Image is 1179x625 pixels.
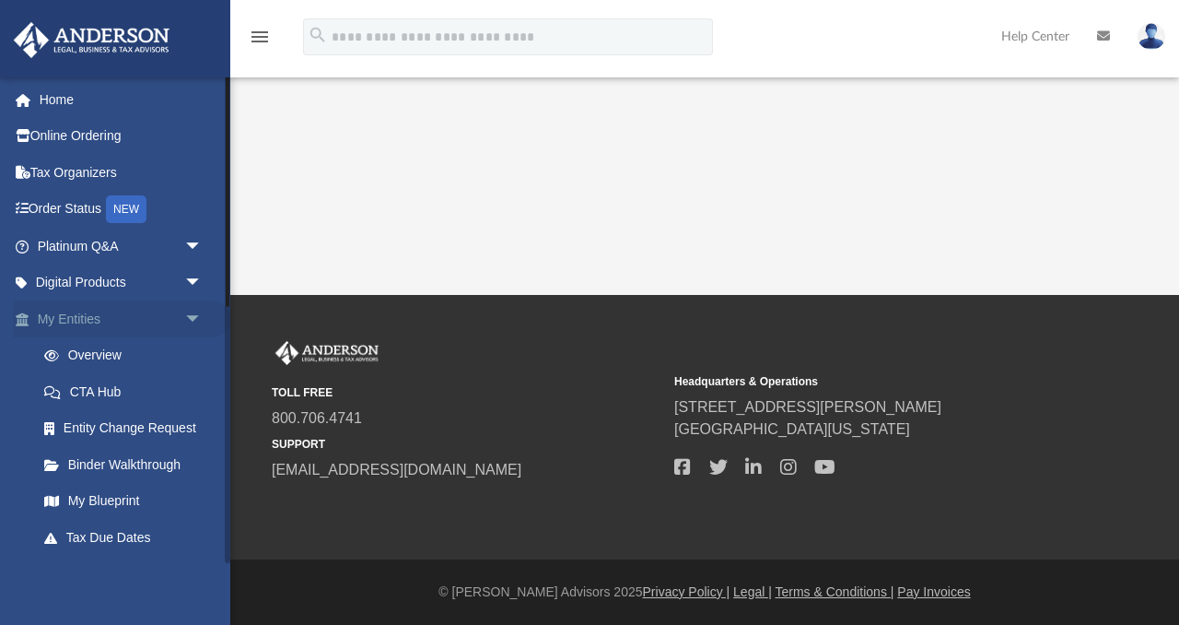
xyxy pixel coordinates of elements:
[13,265,230,301] a: Digital Productsarrow_drop_down
[26,410,230,447] a: Entity Change Request
[184,301,221,338] span: arrow_drop_down
[184,265,221,302] span: arrow_drop_down
[13,556,221,593] a: My Anderson Teamarrow_drop_down
[13,81,230,118] a: Home
[674,421,910,437] a: [GEOGRAPHIC_DATA][US_STATE]
[13,118,230,155] a: Online Ordering
[308,25,328,45] i: search
[8,22,175,58] img: Anderson Advisors Platinum Portal
[272,341,382,365] img: Anderson Advisors Platinum Portal
[1138,23,1165,50] img: User Pic
[13,154,230,191] a: Tax Organizers
[26,446,230,483] a: Binder Walkthrough
[249,35,271,48] a: menu
[897,584,970,599] a: Pay Invoices
[13,301,230,337] a: My Entitiesarrow_drop_down
[643,584,730,599] a: Privacy Policy |
[184,556,221,594] span: arrow_drop_down
[272,384,661,401] small: TOLL FREE
[674,399,941,415] a: [STREET_ADDRESS][PERSON_NAME]
[733,584,772,599] a: Legal |
[184,228,221,265] span: arrow_drop_down
[13,228,230,265] a: Platinum Q&Aarrow_drop_down
[272,436,661,453] small: SUPPORT
[272,462,521,478] a: [EMAIL_ADDRESS][DOMAIN_NAME]
[26,373,230,410] a: CTA Hub
[13,191,230,229] a: Order StatusNEW
[776,584,894,599] a: Terms & Conditions |
[26,519,230,556] a: Tax Due Dates
[272,410,362,426] a: 800.706.4741
[106,195,146,223] div: NEW
[230,583,1179,602] div: © [PERSON_NAME] Advisors 2025
[249,26,271,48] i: menu
[674,373,1064,390] small: Headquarters & Operations
[26,483,221,520] a: My Blueprint
[26,337,230,374] a: Overview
